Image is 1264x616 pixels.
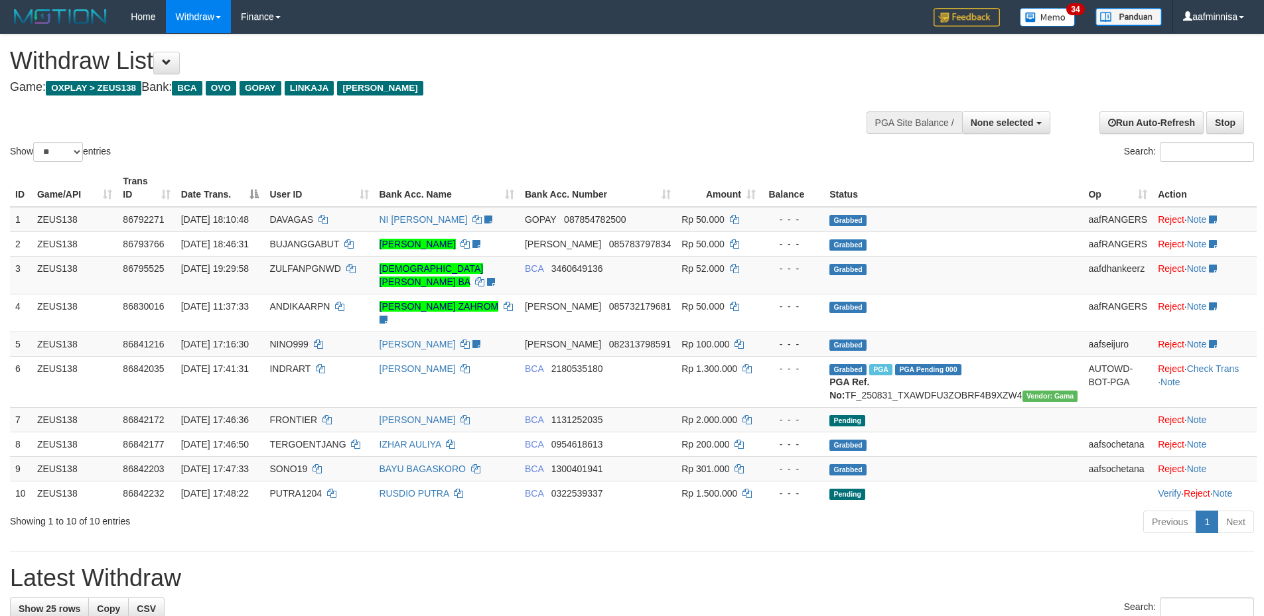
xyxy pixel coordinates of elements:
span: BUJANGGABUT [269,239,339,249]
span: 86795525 [123,263,164,274]
td: AUTOWD-BOT-PGA [1083,356,1153,407]
span: 34 [1066,3,1084,15]
a: Previous [1143,511,1196,533]
a: Reject [1158,363,1184,374]
th: User ID: activate to sort column ascending [264,169,374,207]
td: · · [1153,481,1257,505]
div: - - - [766,237,819,251]
td: 5 [10,332,32,356]
th: Op: activate to sort column ascending [1083,169,1153,207]
span: PUTRA1204 [269,488,322,499]
td: 1 [10,207,32,232]
span: Rp 1.500.000 [681,488,737,499]
td: 7 [10,407,32,432]
span: SONO19 [269,463,307,474]
td: · [1153,294,1257,332]
th: Status [824,169,1083,207]
div: - - - [766,413,819,426]
span: [PERSON_NAME] [337,81,423,95]
span: Copy 1300401941 to clipboard [551,463,603,474]
span: BCA [525,363,543,374]
a: Reject [1158,463,1184,474]
a: Note [1160,377,1180,387]
td: ZEUS138 [32,432,117,456]
span: [DATE] 18:46:31 [181,239,249,249]
span: Copy 3460649136 to clipboard [551,263,603,274]
span: BCA [525,488,543,499]
a: Reject [1158,301,1184,312]
span: Marked by aafnoeunsreypich [869,364,892,375]
span: CSV [137,603,156,614]
a: Reject [1158,263,1184,274]
a: [DEMOGRAPHIC_DATA][PERSON_NAME] BA [380,263,484,287]
a: NI [PERSON_NAME] [380,214,468,225]
td: ZEUS138 [32,231,117,256]
td: 3 [10,256,32,294]
th: Game/API: activate to sort column ascending [32,169,117,207]
td: ZEUS138 [32,294,117,332]
span: GOPAY [525,214,556,225]
td: · [1153,231,1257,256]
span: Copy 087854782500 to clipboard [564,214,626,225]
td: · [1153,256,1257,294]
span: 86793766 [123,239,164,249]
span: Rp 50.000 [681,214,725,225]
span: Grabbed [829,302,867,313]
a: RUSDIO PUTRA [380,488,449,499]
span: 86792271 [123,214,164,225]
img: Feedback.jpg [934,8,1000,27]
span: Vendor URL: https://trx31.1velocity.biz [1022,391,1078,402]
span: 86842177 [123,439,164,450]
input: Search: [1160,142,1254,162]
span: Pending [829,415,865,426]
td: · [1153,456,1257,481]
img: MOTION_logo.png [10,7,111,27]
span: [DATE] 17:16:30 [181,339,249,349]
td: · · [1153,356,1257,407]
span: Copy 085732179681 to clipboard [609,301,671,312]
th: Amount: activate to sort column ascending [676,169,761,207]
div: Showing 1 to 10 of 10 entries [10,509,517,528]
span: Copy 0322539337 to clipboard [551,488,603,499]
a: Check Trans [1187,363,1239,374]
a: Reject [1158,414,1184,425]
td: aafRANGERS [1083,207,1153,232]
td: 4 [10,294,32,332]
a: [PERSON_NAME] [380,363,456,374]
span: LINKAJA [285,81,334,95]
span: Copy 2180535180 to clipboard [551,363,603,374]
span: Grabbed [829,339,867,351]
span: FRONTIER [269,414,317,425]
div: - - - [766,462,819,475]
span: Rp 1.300.000 [681,363,737,374]
div: - - - [766,338,819,351]
div: - - - [766,213,819,226]
a: Stop [1206,111,1244,134]
td: aafsochetana [1083,456,1153,481]
td: · [1153,432,1257,456]
div: - - - [766,487,819,500]
span: [DATE] 18:10:48 [181,214,249,225]
span: Copy 0954618613 to clipboard [551,439,603,450]
span: Copy [97,603,120,614]
a: Reject [1184,488,1210,499]
span: 86842203 [123,463,164,474]
span: OXPLAY > ZEUS138 [46,81,141,95]
td: · [1153,207,1257,232]
a: 1 [1196,511,1218,533]
div: - - - [766,262,819,275]
span: Copy 1131252035 to clipboard [551,414,603,425]
th: ID [10,169,32,207]
label: Search: [1124,142,1254,162]
td: TF_250831_TXAWDFU3ZOBRF4B9XZW4 [824,356,1083,407]
span: Grabbed [829,215,867,226]
td: 10 [10,481,32,505]
h1: Withdraw List [10,48,829,74]
td: ZEUS138 [32,332,117,356]
span: ANDIKAARPN [269,301,330,312]
h4: Game: Bank: [10,81,829,94]
a: Note [1187,214,1207,225]
a: Reject [1158,239,1184,249]
td: ZEUS138 [32,207,117,232]
a: IZHAR AULIYA [380,439,441,450]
